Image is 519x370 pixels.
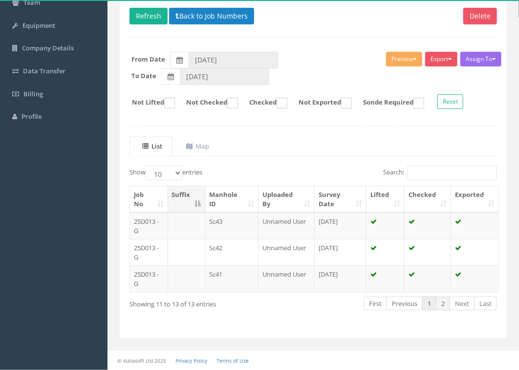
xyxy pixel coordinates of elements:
td: Unnamed User [259,239,315,265]
td: [DATE] [315,239,367,265]
a: Privacy Policy [175,357,207,364]
span: Billing [23,89,43,98]
span: Data Transfer [23,66,65,75]
button: Delete [463,8,497,24]
span: Company Details [22,44,74,52]
button: Back to Job Numbers [169,8,254,24]
uib-tab-heading: Map [186,142,209,151]
button: Preview [386,52,422,66]
td: Sc41 [206,265,259,292]
td: [DATE] [315,213,367,239]
button: Reset [437,94,463,109]
th: Lifted: activate to sort column ascending [367,186,405,213]
a: Previous [387,297,423,311]
th: Suffix: activate to sort column descending [168,186,206,213]
td: 25D013 - G [130,213,168,239]
span: Profile [22,112,42,121]
a: First [364,297,387,311]
input: To Date [180,68,269,85]
a: Next [450,297,475,311]
th: Survey Date: activate to sort column ascending [315,186,367,213]
label: Show entries [130,166,202,180]
label: Checked [239,98,287,109]
button: Export [425,52,457,66]
th: Uploaded By: activate to sort column ascending [259,186,315,213]
input: From Date [189,52,278,68]
th: Manhole ID: activate to sort column ascending [206,186,259,213]
label: Sonde Required [353,98,424,109]
small: © Kullasoft Ltd 2025 [117,357,166,364]
a: 2 [436,297,450,311]
a: Map [173,136,219,156]
div: Showing 11 to 13 of 13 entries [130,296,274,309]
button: Assign To [460,52,501,66]
a: 1 [422,297,436,311]
span: Equipment [22,21,55,30]
label: To Date [132,71,157,81]
select: Showentries [146,166,182,180]
a: Last [474,297,497,311]
label: Search: [383,166,497,180]
th: Checked: activate to sort column ascending [405,186,451,213]
td: Sc43 [206,213,259,239]
label: Not Checked [176,98,238,109]
label: From Date [132,55,166,64]
td: Unnamed User [259,213,315,239]
a: List [130,136,173,156]
td: [DATE] [315,265,367,292]
td: Unnamed User [259,265,315,292]
td: 25D013 - G [130,265,168,292]
input: Search: [408,166,497,180]
td: Sc42 [206,239,259,265]
a: Terms of Use [216,357,249,364]
td: 25D013 - G [130,239,168,265]
th: Exported: activate to sort column ascending [451,186,498,213]
button: Refresh [130,8,168,24]
label: Not Exported [289,98,352,109]
th: Job No: activate to sort column ascending [130,186,168,213]
label: Not Lifted [122,98,175,109]
uib-tab-heading: List [142,142,162,151]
